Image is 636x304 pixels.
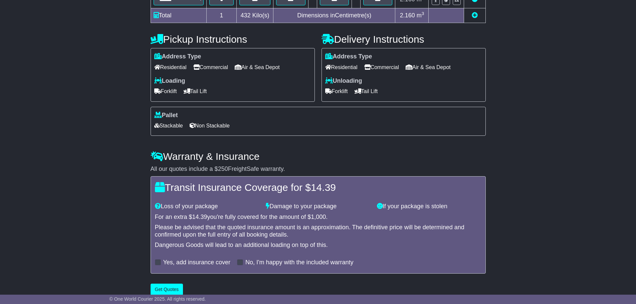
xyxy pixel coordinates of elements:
[273,8,395,23] td: Dimensions in Centimetre(s)
[325,62,358,72] span: Residential
[152,203,263,210] div: Loss of your package
[422,11,424,16] sup: 3
[155,242,481,249] div: Dangerous Goods will lead to an additional loading on top of this.
[262,203,374,210] div: Damage to your package
[151,166,486,173] div: All our quotes include a $ FreightSafe warranty.
[417,12,424,19] span: m
[218,166,228,172] span: 250
[206,8,237,23] td: 1
[154,77,185,85] label: Loading
[151,284,183,295] button: Get Quotes
[406,62,451,72] span: Air & Sea Depot
[374,203,485,210] div: If your package is stolen
[154,120,183,131] span: Stackable
[241,12,251,19] span: 432
[154,53,201,60] label: Address Type
[235,62,280,72] span: Air & Sea Depot
[163,259,230,266] label: Yes, add insurance cover
[400,12,415,19] span: 2.160
[245,259,354,266] label: No, I'm happy with the included warranty
[325,77,362,85] label: Unloading
[184,86,207,96] span: Tail Lift
[155,224,481,238] div: Please be advised that the quoted insurance amount is an approximation. The definitive price will...
[322,34,486,45] h4: Delivery Instructions
[154,112,178,119] label: Pallet
[110,296,206,302] span: © One World Courier 2025. All rights reserved.
[151,151,486,162] h4: Warranty & Insurance
[155,182,481,193] h4: Transit Insurance Coverage for $
[154,86,177,96] span: Forklift
[151,8,206,23] td: Total
[355,86,378,96] span: Tail Lift
[325,53,372,60] label: Address Type
[190,120,230,131] span: Non Stackable
[311,214,326,220] span: 1,000
[192,214,207,220] span: 14.39
[311,182,336,193] span: 14.39
[151,34,315,45] h4: Pickup Instructions
[193,62,228,72] span: Commercial
[472,12,478,19] a: Add new item
[237,8,273,23] td: Kilo(s)
[154,62,187,72] span: Residential
[325,86,348,96] span: Forklift
[155,214,481,221] div: For an extra $ you're fully covered for the amount of $ .
[364,62,399,72] span: Commercial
